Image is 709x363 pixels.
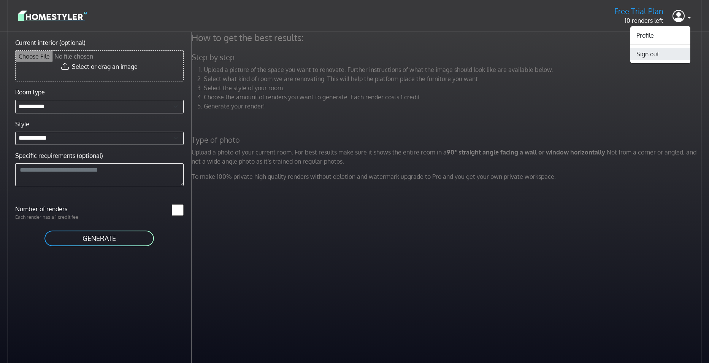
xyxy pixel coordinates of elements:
[630,29,690,41] a: Profile
[204,65,703,74] li: Upload a picture of the space you want to renovate. Further instructions of what the image should...
[187,172,708,181] p: To make 100% private high quality renders without deletion and watermark upgrade to Pro and you g...
[630,48,690,60] button: Sign out
[187,32,708,43] h4: How to get the best results:
[614,16,663,25] p: 10 renders left
[11,204,99,213] label: Number of renders
[204,74,703,83] li: Select what kind of room we are renovating. This will help the platform place the furniture you w...
[614,6,663,16] h5: Free Trial Plan
[11,213,99,221] p: Each render has a 1 credit fee
[447,148,607,156] strong: 90° straight angle facing a wall or window horizontally.
[15,151,103,160] label: Specific requirements (optional)
[204,92,703,102] li: Choose the amount of renders you want to generate. Each render costs 1 credit.
[204,102,703,111] li: Generate your render!
[44,230,155,247] button: GENERATE
[187,135,708,145] h5: Type of photo
[15,119,29,129] label: Style
[15,88,45,97] label: Room type
[15,38,86,47] label: Current interior (optional)
[18,9,87,22] img: logo-3de290ba35641baa71223ecac5eacb59cb85b4c7fdf211dc9aaecaaee71ea2f8.svg
[204,83,703,92] li: Select the style of your room.
[187,148,708,166] p: Upload a photo of your current room. For best results make sure it shows the entire room in a Not...
[187,53,708,62] h5: Step by step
